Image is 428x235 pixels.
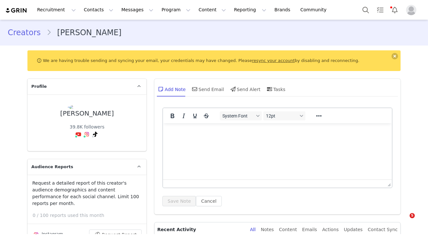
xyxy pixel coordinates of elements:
[31,164,73,170] span: Audience Reports
[229,81,260,97] div: Send Alert
[191,81,224,97] div: Send Email
[230,3,270,17] button: Reporting
[263,111,305,120] button: Font sizes
[167,111,178,120] button: Bold
[266,81,286,97] div: Tasks
[80,3,117,17] button: Contacts
[396,213,412,229] iframe: Intercom live chat
[373,3,387,17] a: Tasks
[297,3,333,17] a: Community
[60,110,114,117] div: [PERSON_NAME]
[117,3,157,17] button: Messages
[33,212,147,219] p: 0 / 100 reports used this month
[220,111,262,120] button: Fonts
[162,196,196,206] button: Save Note
[32,180,142,207] p: Request a detailed report of this creator's audience demographics and content performance for eac...
[178,111,189,120] button: Italic
[31,83,47,90] span: Profile
[157,81,186,97] div: Add Note
[70,124,105,130] div: 39.8K followers
[270,3,296,17] a: Brands
[410,213,415,218] span: 5
[84,132,89,137] img: instagram.svg
[252,58,295,63] a: resync your account
[388,3,402,17] button: Notifications
[196,196,221,206] button: Cancel
[163,123,392,179] iframe: Rich Text Area
[5,7,28,14] img: grin logo
[33,3,80,17] button: Recruitment
[266,113,298,118] span: 12pt
[359,3,373,17] button: Search
[195,3,230,17] button: Content
[402,5,423,15] button: Profile
[385,180,392,188] div: Press the Up and Down arrow keys to resize the editor.
[8,27,46,38] a: Creators
[406,5,416,15] img: placeholder-profile.jpg
[313,111,324,120] button: Reveal or hide additional toolbar items
[222,113,254,118] span: System Font
[27,50,401,71] div: We are having trouble sending and syncing your email, your credentials may have changed. Please b...
[158,3,194,17] button: Program
[68,105,107,110] img: 25825eba-e2f7-4182-91cb-d91acc37e01e.jpg
[189,111,200,120] button: Underline
[201,111,212,120] button: Strikethrough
